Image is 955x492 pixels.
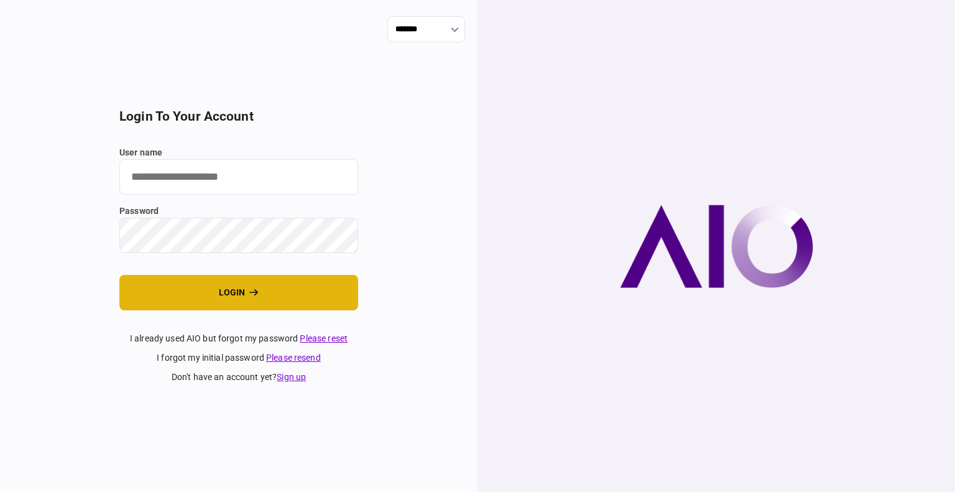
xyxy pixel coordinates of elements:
[119,218,358,253] input: password
[300,333,348,343] a: Please reset
[119,159,358,195] input: user name
[620,205,813,288] img: AIO company logo
[119,332,358,345] div: I already used AIO but forgot my password
[277,372,306,382] a: Sign up
[119,109,358,124] h2: login to your account
[266,353,321,363] a: Please resend
[387,16,465,42] input: show language options
[119,146,358,159] label: user name
[119,205,358,218] label: password
[119,371,358,384] div: don't have an account yet ?
[119,275,358,310] button: login
[119,351,358,364] div: I forgot my initial password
